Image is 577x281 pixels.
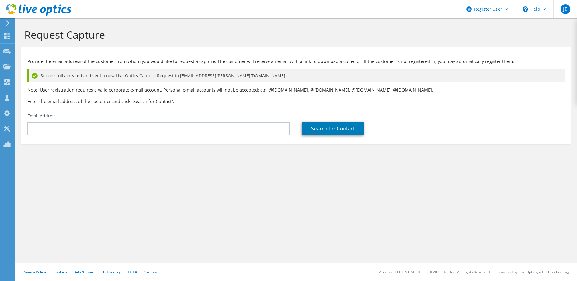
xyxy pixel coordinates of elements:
a: Support [144,269,159,275]
svg: \n [523,6,528,12]
label: Email Address [27,113,57,119]
p: Note: User registration requires a valid corporate e-mail account. Personal e-mail accounts will ... [27,87,565,93]
li: Version: [TECHNICAL_ID] [379,269,422,275]
li: Powered by Live Optics, a Dell Technology [497,269,570,275]
a: Search for Contact [302,122,364,135]
a: Privacy Policy [23,269,46,275]
span: Successfully created and sent a new Live Optics Capture Request to [EMAIL_ADDRESS][PERSON_NAME][D... [40,72,285,79]
a: Ads & Email [75,269,95,275]
a: Telemetry [103,269,120,275]
h1: Request Capture [24,28,565,41]
a: EULA [128,269,137,275]
li: © 2025 Dell Inc. All Rights Reserved [429,269,490,275]
span: JE [561,4,570,14]
h3: Enter the email address of the customer and click “Search for Contact”. [27,98,565,105]
p: Provide the email address of the customer from whom you would like to request a capture. The cust... [27,58,565,65]
a: Cookies [53,269,67,275]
